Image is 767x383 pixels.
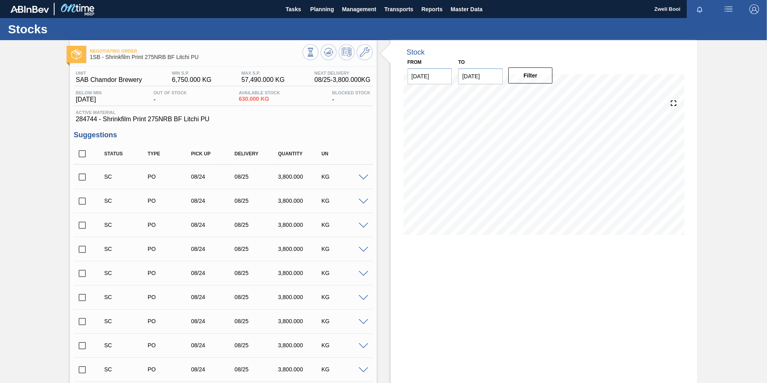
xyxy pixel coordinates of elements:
[233,246,281,252] div: 08/25/2025
[189,270,237,276] div: 08/24/2025
[321,44,337,60] button: Update Chart
[102,366,151,373] div: Suggestion Created
[724,4,733,14] img: userActions
[76,96,101,103] span: [DATE]
[76,76,142,84] span: SAB Chamdor Brewery
[189,173,237,180] div: 08/24/2025
[189,246,237,252] div: 08/24/2025
[508,67,553,84] button: Filter
[189,294,237,300] div: 08/24/2025
[276,366,325,373] div: 3,800.000
[146,294,194,300] div: Purchase order
[342,4,376,14] span: Management
[146,173,194,180] div: Purchase order
[189,342,237,348] div: 08/24/2025
[319,173,368,180] div: KG
[384,4,413,14] span: Transports
[319,342,368,348] div: KG
[408,68,452,84] input: mm/dd/yyyy
[241,71,285,75] span: MAX S.P.
[458,68,503,84] input: mm/dd/yyyy
[357,44,373,60] button: Go to Master Data / General
[241,76,285,84] span: 57,490.000 KG
[233,342,281,348] div: 08/25/2025
[102,342,151,348] div: Suggestion Created
[146,198,194,204] div: Purchase order
[90,54,302,60] span: 1SB - Shrinkfilm Print 275NRB BF Litchi PU
[102,318,151,324] div: Suggestion Created
[749,4,759,14] img: Logout
[233,318,281,324] div: 08/25/2025
[146,342,194,348] div: Purchase order
[276,198,325,204] div: 3,800.000
[458,59,465,65] label: to
[172,76,212,84] span: 6,750.000 KG
[319,222,368,228] div: KG
[8,24,150,34] h1: Stocks
[76,116,371,123] span: 284744 - Shrinkfilm Print 275NRB BF Litchi PU
[233,294,281,300] div: 08/25/2025
[233,222,281,228] div: 08/25/2025
[74,131,373,139] h3: Suggestions
[302,44,319,60] button: Stocks Overview
[102,294,151,300] div: Suggestion Created
[102,198,151,204] div: Suggestion Created
[319,246,368,252] div: KG
[102,151,151,157] div: Status
[276,246,325,252] div: 3,800.000
[315,71,371,75] span: Next Delivery
[284,4,302,14] span: Tasks
[233,366,281,373] div: 08/25/2025
[407,48,425,57] div: Stock
[276,151,325,157] div: Quantity
[71,49,81,59] img: Ícone
[189,318,237,324] div: 08/24/2025
[319,151,368,157] div: UN
[319,318,368,324] div: KG
[233,198,281,204] div: 08/25/2025
[154,90,187,95] span: Out Of Stock
[276,270,325,276] div: 3,800.000
[239,90,280,95] span: Available Stock
[102,246,151,252] div: Suggestion Created
[233,151,281,157] div: Delivery
[408,59,422,65] label: From
[189,222,237,228] div: 08/24/2025
[315,76,371,84] span: 08/25 - 3,800.000 KG
[146,222,194,228] div: Purchase order
[687,4,712,15] button: Notifications
[146,318,194,324] div: Purchase order
[102,222,151,228] div: Suggestion Created
[319,270,368,276] div: KG
[76,71,142,75] span: Unit
[276,222,325,228] div: 3,800.000
[189,198,237,204] div: 08/24/2025
[76,90,101,95] span: Below Min
[310,4,334,14] span: Planning
[146,246,194,252] div: Purchase order
[152,90,189,103] div: -
[10,6,49,13] img: TNhmsLtSVTkK8tSr43FrP2fwEKptu5GPRR3wAAAABJRU5ErkJggg==
[239,96,280,102] span: 630.000 KG
[421,4,442,14] span: Reports
[319,198,368,204] div: KG
[276,173,325,180] div: 3,800.000
[330,90,373,103] div: -
[189,366,237,373] div: 08/24/2025
[102,173,151,180] div: Suggestion Created
[276,294,325,300] div: 3,800.000
[233,173,281,180] div: 08/25/2025
[146,366,194,373] div: Purchase order
[233,270,281,276] div: 08/25/2025
[339,44,355,60] button: Schedule Inventory
[319,294,368,300] div: KG
[172,71,212,75] span: MIN S.P.
[450,4,482,14] span: Master Data
[76,110,371,115] span: Active Material
[146,270,194,276] div: Purchase order
[276,318,325,324] div: 3,800.000
[276,342,325,348] div: 3,800.000
[90,49,302,53] span: Negotiating Order
[102,270,151,276] div: Suggestion Created
[332,90,371,95] span: Blocked Stock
